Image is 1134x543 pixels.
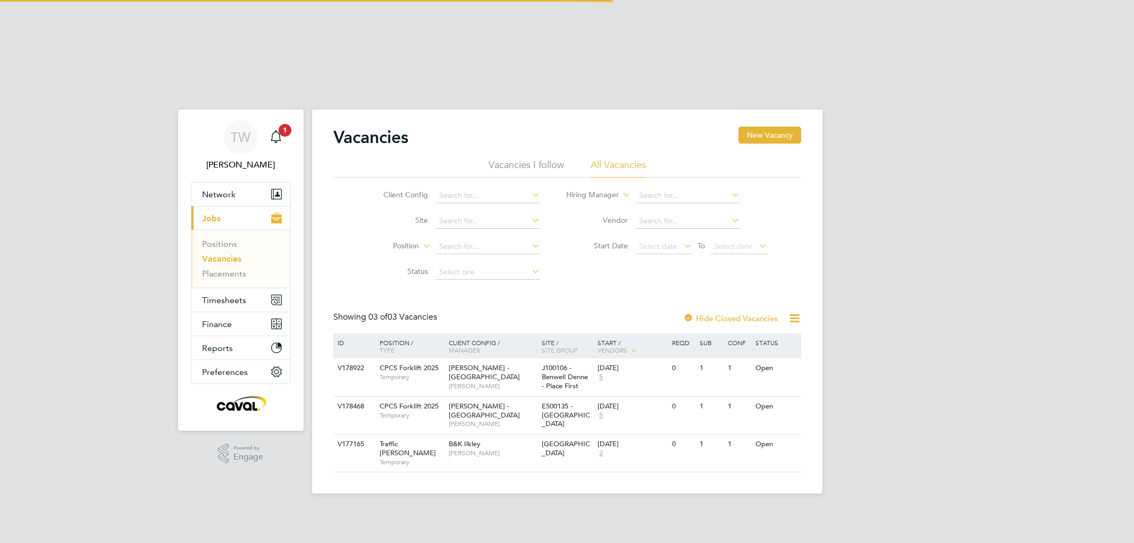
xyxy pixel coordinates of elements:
[335,333,372,352] div: ID
[725,397,753,416] div: 1
[542,363,588,390] span: J100106 - Benwell Denne - Place First
[725,435,753,454] div: 1
[202,239,237,249] a: Positions
[489,158,564,178] li: Vacancies I follow
[567,241,628,250] label: Start Date
[202,319,232,329] span: Finance
[591,158,646,178] li: All Vacancies
[598,364,667,373] div: [DATE]
[542,439,590,457] span: [GEOGRAPHIC_DATA]
[367,190,428,199] label: Client Config
[598,402,667,411] div: [DATE]
[191,206,290,230] button: Jobs
[697,435,725,454] div: 1
[558,190,619,201] label: Hiring Manager
[725,358,753,378] div: 1
[714,241,752,251] span: Select date
[335,435,372,454] div: V177165
[542,402,590,429] span: E500135 - [GEOGRAPHIC_DATA]
[191,360,290,383] button: Preferences
[191,312,290,336] button: Finance
[669,333,697,352] div: Reqd
[358,241,419,252] label: Position
[380,373,443,381] span: Temporary
[449,363,520,381] span: [PERSON_NAME] - [GEOGRAPHIC_DATA]
[367,215,428,225] label: Site
[669,435,697,454] div: 0
[191,395,291,412] a: Go to home page
[202,343,233,353] span: Reports
[191,336,290,360] button: Reports
[202,295,246,305] span: Timesheets
[435,265,540,280] input: Select one
[697,397,725,416] div: 1
[202,367,248,377] span: Preferences
[598,440,667,449] div: [DATE]
[191,230,290,288] div: Jobs
[380,346,394,354] span: Type
[435,188,540,203] input: Search for...
[380,363,439,372] span: CPCS Forklift 2025
[202,269,246,279] a: Placements
[449,402,520,420] span: [PERSON_NAME] - [GEOGRAPHIC_DATA]
[639,241,677,251] span: Select date
[449,346,480,354] span: Manager
[233,444,263,453] span: Powered by
[178,110,304,431] nav: Main navigation
[598,449,604,458] span: 2
[191,288,290,312] button: Timesheets
[539,333,595,359] div: Site /
[669,397,697,416] div: 0
[753,333,799,352] div: Status
[669,358,697,378] div: 0
[598,411,604,420] span: 5
[380,458,443,466] span: Temporary
[683,313,778,323] label: Hide Closed Vacancies
[435,214,540,229] input: Search for...
[738,127,801,144] button: New Vacancy
[202,254,241,264] a: Vacancies
[635,214,740,229] input: Search for...
[753,397,799,416] div: Open
[218,444,263,464] a: Powered byEngage
[335,397,372,416] div: V178468
[368,312,437,322] span: 03 Vacancies
[542,346,578,354] span: Site Group
[697,358,725,378] div: 1
[368,312,388,322] span: 03 of
[380,439,436,457] span: Traffic [PERSON_NAME]
[598,373,604,382] span: 5
[635,188,740,203] input: Search for...
[598,346,627,354] span: Vendors
[435,239,540,254] input: Search for...
[753,435,799,454] div: Open
[214,395,267,412] img: caval-logo-retina.png
[446,333,539,359] div: Client Config /
[697,333,725,352] div: Sub
[449,449,536,457] span: [PERSON_NAME]
[279,124,291,137] span: 1
[191,120,291,171] a: TW[PERSON_NAME]
[367,266,428,276] label: Status
[694,239,708,253] span: To
[380,402,439,411] span: CPCS Forklift 2025
[191,158,291,171] span: Tim Wells
[202,189,236,199] span: Network
[449,382,536,390] span: [PERSON_NAME]
[595,333,669,360] div: Start /
[265,120,287,154] a: 1
[333,127,408,148] h2: Vacancies
[202,213,221,223] span: Jobs
[231,130,250,144] span: TW
[191,182,290,206] button: Network
[449,420,536,428] span: [PERSON_NAME]
[333,312,439,323] div: Showing
[753,358,799,378] div: Open
[449,439,481,448] span: B&K Ilkley
[567,215,628,225] label: Vendor
[372,333,446,359] div: Position /
[233,453,263,462] span: Engage
[725,333,753,352] div: Conf
[335,358,372,378] div: V178922
[380,411,443,420] span: Temporary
